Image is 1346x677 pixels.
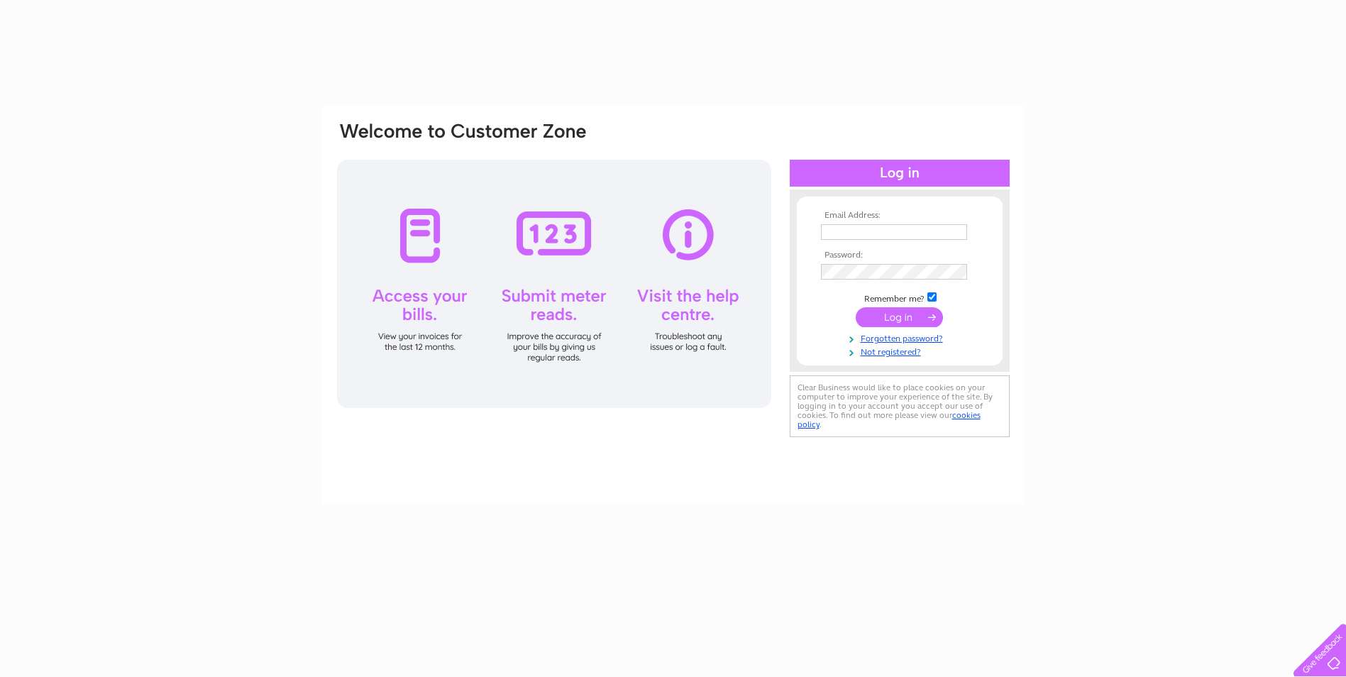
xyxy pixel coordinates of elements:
[821,331,982,344] a: Forgotten password?
[798,410,981,429] a: cookies policy
[821,344,982,358] a: Not registered?
[817,251,982,260] th: Password:
[817,211,982,221] th: Email Address:
[856,307,943,327] input: Submit
[817,290,982,304] td: Remember me?
[790,375,1010,437] div: Clear Business would like to place cookies on your computer to improve your experience of the sit...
